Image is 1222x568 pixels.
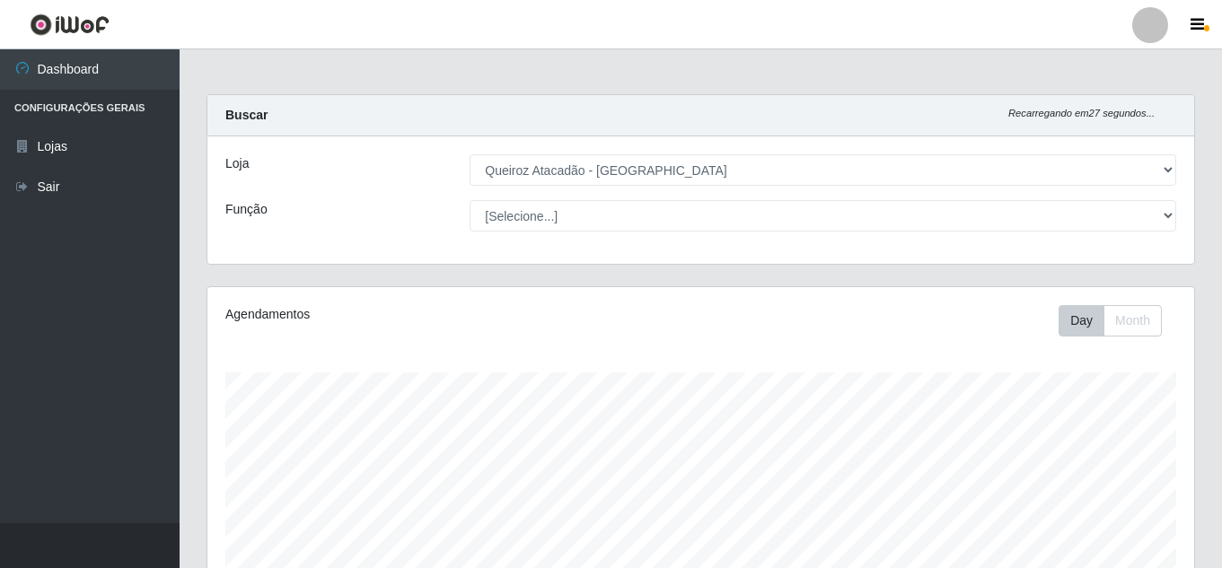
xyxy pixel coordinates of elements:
[225,154,249,173] label: Loja
[225,305,606,324] div: Agendamentos
[1059,305,1162,336] div: First group
[1008,108,1155,118] i: Recarregando em 27 segundos...
[30,13,110,36] img: CoreUI Logo
[1059,305,1176,336] div: Toolbar with button groups
[1059,305,1104,336] button: Day
[1103,305,1162,336] button: Month
[225,108,268,122] strong: Buscar
[225,200,268,219] label: Função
